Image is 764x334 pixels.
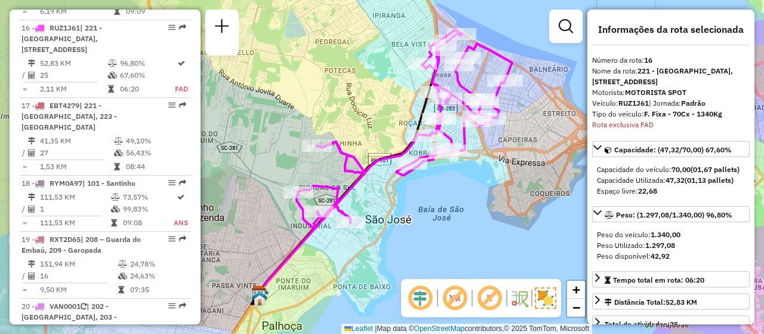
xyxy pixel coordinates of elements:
[21,101,117,131] span: | 221 - [GEOGRAPHIC_DATA], 223 - [GEOGRAPHIC_DATA]
[592,206,750,222] a: Peso: (1.297,08/1.340,00) 96,80%
[111,206,120,213] i: % de utilização da cubagem
[125,147,186,159] td: 56,43%
[21,23,102,54] span: | 221 - [GEOGRAPHIC_DATA], [STREET_ADDRESS]
[125,5,186,17] td: 09:09
[122,217,174,229] td: 09:08
[638,186,657,195] strong: 22,68
[592,24,750,35] h4: Informações da rota selecionada
[122,203,174,215] td: 99,83%
[130,284,186,296] td: 07:35
[39,5,113,17] td: 6,19 KM
[21,101,117,131] span: 17 -
[535,287,556,309] img: Exibir/Ocultar setores
[28,194,35,201] i: Distância Total
[118,286,124,293] i: Tempo total em rota
[168,102,175,109] em: Opções
[592,98,750,109] div: Veículo:
[597,240,745,251] div: Peso Utilizado:
[592,160,750,201] div: Capacidade: (47,32/70,00) 67,60%
[644,56,652,65] strong: 16
[119,83,175,95] td: 06:20
[118,261,127,268] i: % de utilização do peso
[21,69,27,81] td: /
[649,99,706,108] span: | Jornada:
[28,60,35,67] i: Distância Total
[179,179,186,186] em: Rota exportada
[179,235,186,243] em: Rota exportada
[592,293,750,310] a: Distância Total:52,83 KM
[597,175,745,186] div: Capacidade Utilizada:
[666,176,685,185] strong: 47,32
[179,24,186,31] em: Rota exportada
[341,324,592,334] div: Map data © contributors,© 2025 TomTom, Microsoft
[21,203,27,215] td: /
[651,252,670,261] strong: 42,92
[21,284,27,296] td: =
[125,135,186,147] td: 49,10%
[21,5,27,17] td: =
[210,14,234,41] a: Nova sessão e pesquisa
[28,261,35,268] i: Distância Total
[592,87,750,98] div: Motorista:
[81,303,87,310] i: Veículo já utilizado nesta sessão
[554,14,578,38] a: Exibir filtros
[28,137,35,145] i: Distância Total
[179,102,186,109] em: Rota exportada
[50,302,81,311] span: VAN0001
[50,101,79,110] span: EBT4279
[681,99,706,108] strong: Padrão
[597,251,745,262] div: Peso disponível:
[39,69,107,81] td: 25
[179,302,186,310] em: Rota exportada
[39,161,113,173] td: 1,53 KM
[21,83,27,95] td: =
[39,258,118,270] td: 151,94 KM
[122,191,174,203] td: 73,57%
[645,241,675,250] strong: 1.297,08
[572,300,580,315] span: −
[252,290,267,306] img: 712 UDC Full Palhoça
[108,85,114,93] i: Tempo total em rota
[375,324,377,333] span: |
[21,302,117,332] span: 20 -
[670,320,678,329] strong: 25
[21,302,117,332] span: | 202 - [GEOGRAPHIC_DATA], 203 - [STREET_ADDRESS]
[21,161,27,173] td: =
[174,83,189,95] td: FAD
[21,270,27,282] td: /
[21,235,141,255] span: | 208 – Guarda do Embaú, 209 - Garopada
[597,230,680,239] span: Peso do veículo:
[567,299,585,317] a: Zoom out
[28,149,35,157] i: Total de Atividades
[39,147,113,159] td: 27
[592,225,750,266] div: Peso: (1.297,08/1.340,00) 96,80%
[592,271,750,287] a: Tempo total em rota: 06:20
[605,320,678,329] span: Total de atividades:
[50,23,80,32] span: RUZ1J61
[510,289,529,308] img: Fluxo de ruas
[618,99,649,108] strong: RUZ1J61
[130,270,186,282] td: 24,63%
[168,302,175,310] em: Opções
[592,315,750,332] a: Total de atividades:25
[39,83,107,95] td: 2,11 KM
[118,272,127,280] i: % de utilização da cubagem
[671,165,691,174] strong: 70,00
[651,230,680,239] strong: 1.340,00
[114,8,120,15] i: Tempo total em rota
[50,179,82,188] span: RYM0A97
[114,137,123,145] i: % de utilização do peso
[475,284,504,312] span: Exibir rótulo
[39,284,118,296] td: 9,50 KM
[614,145,732,154] span: Capacidade: (47,32/70,00) 67,60%
[177,194,184,201] i: Rota otimizada
[39,57,107,69] td: 52,83 KM
[39,203,110,215] td: 1
[592,66,733,86] strong: 221 - [GEOGRAPHIC_DATA], [STREET_ADDRESS]
[119,57,175,69] td: 96,80%
[605,297,697,308] div: Distância Total:
[572,282,580,297] span: +
[592,66,750,87] div: Nome da rota:
[50,235,81,244] span: RXT2D65
[114,163,120,170] i: Tempo total em rota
